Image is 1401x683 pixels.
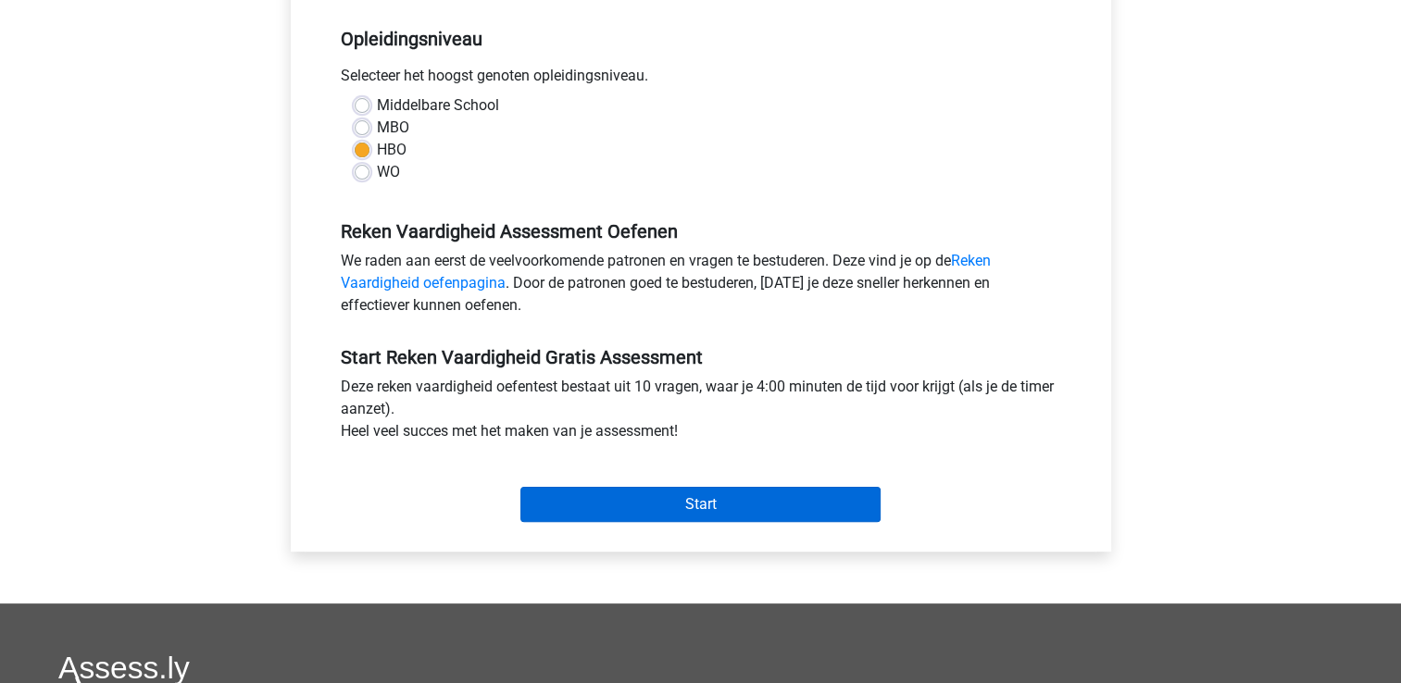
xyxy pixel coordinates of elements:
[377,94,499,117] label: Middelbare School
[377,139,407,161] label: HBO
[377,161,400,183] label: WO
[327,65,1075,94] div: Selecteer het hoogst genoten opleidingsniveau.
[341,20,1061,57] h5: Opleidingsniveau
[327,250,1075,324] div: We raden aan eerst de veelvoorkomende patronen en vragen te bestuderen. Deze vind je op de . Door...
[377,117,409,139] label: MBO
[341,346,1061,368] h5: Start Reken Vaardigheid Gratis Assessment
[327,376,1075,450] div: Deze reken vaardigheid oefentest bestaat uit 10 vragen, waar je 4:00 minuten de tijd voor krijgt ...
[341,220,1061,242] h5: Reken Vaardigheid Assessment Oefenen
[520,487,881,522] input: Start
